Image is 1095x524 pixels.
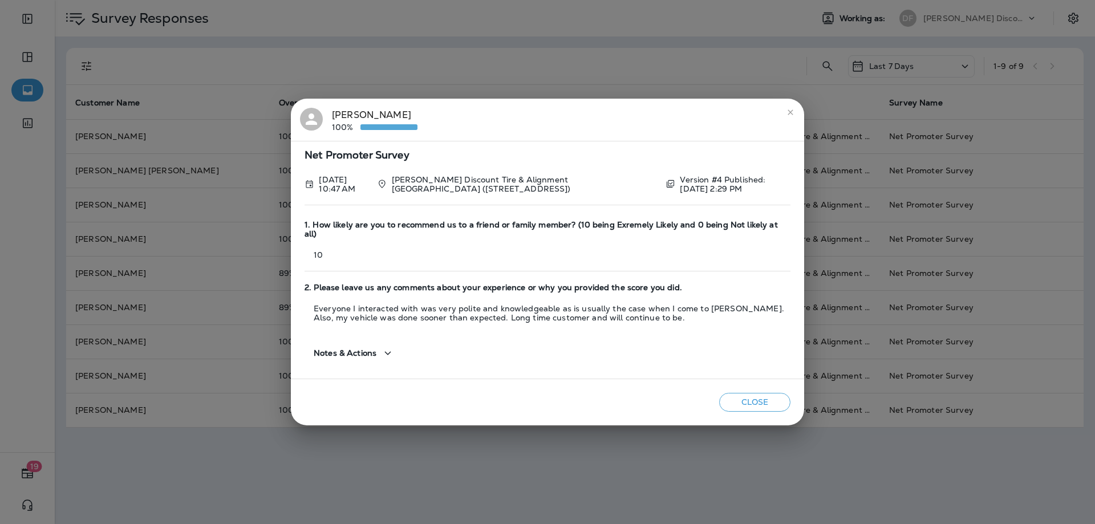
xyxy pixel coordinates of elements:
span: 1. How likely are you to recommend us to a friend or family member? (10 being Exremely Likely and... [305,220,790,239]
p: [PERSON_NAME] Discount Tire & Alignment [GEOGRAPHIC_DATA] ([STREET_ADDRESS]) [392,175,656,193]
p: Sep 21, 2025 10:47 AM [319,175,367,193]
p: Everyone I interacted with was very polite and knowledgeable as is usually the case when I come t... [305,304,790,322]
button: Close [719,393,790,412]
p: 100% [332,123,360,132]
p: Version #4 Published: [DATE] 2:29 PM [680,175,790,193]
button: close [781,103,800,121]
span: Notes & Actions [314,348,376,358]
span: Net Promoter Survey [305,151,790,160]
button: Notes & Actions [305,337,404,369]
span: 2. Please leave us any comments about your experience or why you provided the score you did. [305,283,790,293]
p: 10 [305,250,790,259]
div: [PERSON_NAME] [332,108,417,132]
